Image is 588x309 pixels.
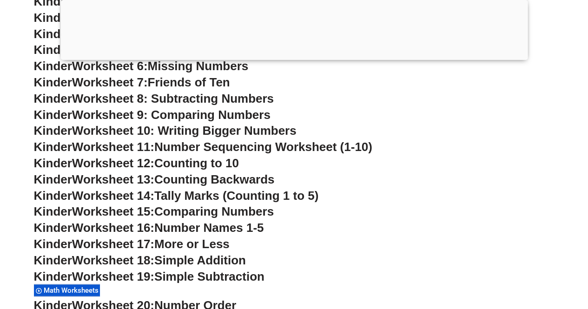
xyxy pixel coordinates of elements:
span: Number Names 1-5 [154,221,264,235]
a: KinderWorksheet 3:Counting&Matching Numbers [34,11,318,25]
span: Kinder [34,108,72,122]
span: Worksheet 18: [72,253,154,267]
span: More or Less [154,237,230,251]
span: Worksheet 14: [72,189,154,203]
span: Kinder [34,124,72,138]
span: Counting to 10 [154,156,239,170]
span: Worksheet 7: [72,75,148,89]
span: Math Worksheets [44,286,101,295]
span: Kinder [34,11,72,25]
a: KinderWorksheet 5:Adding Numbers [34,43,245,57]
iframe: Chat Widget [433,204,588,309]
span: Missing Numbers [148,59,249,73]
span: Friends of Ten [148,75,230,89]
span: Worksheet 6: [72,59,148,73]
a: KinderWorksheet 7:Friends of Ten [34,75,230,89]
a: KinderWorksheet 4:Counting & Adding Numbers [34,27,313,41]
span: Worksheet 16: [72,221,154,235]
span: Worksheet 8: Subtracting Numbers [72,92,274,105]
span: Worksheet 15: [72,204,154,218]
span: Kinder [34,140,72,154]
span: Worksheet 10: Writing Bigger Numbers [72,124,297,138]
span: Tally Marks (Counting 1 to 5) [154,189,318,203]
span: Simple Addition [154,253,246,267]
a: KinderWorksheet 6:Missing Numbers [34,59,249,73]
span: Kinder [34,253,72,267]
a: KinderWorksheet 8: Subtracting Numbers [34,92,274,105]
span: Kinder [34,172,72,186]
span: Worksheet 19: [72,270,154,283]
span: Kinder [34,270,72,283]
span: Kinder [34,59,72,73]
span: Worksheet 13: [72,172,154,186]
div: Math Worksheets [34,284,100,296]
span: Kinder [34,75,72,89]
span: Comparing Numbers [154,204,274,218]
span: Kinder [34,92,72,105]
span: Worksheet 11: [72,140,154,154]
span: Kinder [34,43,72,57]
span: Worksheet 12: [72,156,154,170]
span: Kinder [34,221,72,235]
a: KinderWorksheet 10: Writing Bigger Numbers [34,124,297,138]
span: Kinder [34,27,72,41]
span: Number Sequencing Worksheet (1-10) [154,140,372,154]
span: Worksheet 9: Comparing Numbers [72,108,271,122]
span: Simple Subtraction [154,270,264,283]
span: Counting Backwards [154,172,274,186]
span: Kinder [34,204,72,218]
span: Kinder [34,156,72,170]
span: Kinder [34,237,72,251]
span: Worksheet 17: [72,237,154,251]
a: KinderWorksheet 9: Comparing Numbers [34,108,271,122]
span: Kinder [34,189,72,203]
